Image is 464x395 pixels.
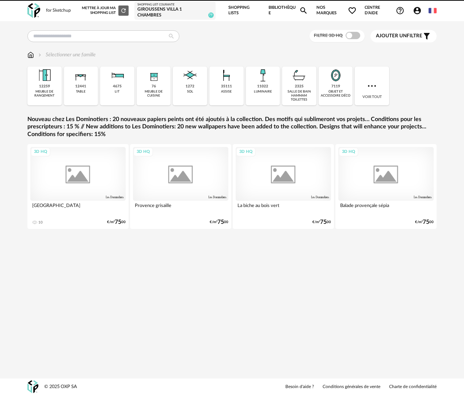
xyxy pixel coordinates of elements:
[320,220,327,225] span: 75
[376,33,407,38] span: Ajouter un
[72,67,90,84] img: Table.png
[218,67,235,84] img: Assise.png
[233,144,334,229] a: 3D HQ La biche au bois vert €/m²7500
[285,384,314,390] a: Besoin d'aide ?
[36,67,53,84] img: Meuble%20de%20rangement.png
[44,384,77,390] div: © 2025 OXP SA
[115,220,121,225] span: 75
[37,51,96,59] div: Sélectionner une famille
[30,90,60,98] div: meuble de rangement
[284,90,314,102] div: salle de bain hammam toilettes
[27,144,129,229] a: 3D HQ [GEOGRAPHIC_DATA] 10 €/m²7500
[257,84,268,89] div: 11022
[221,84,232,89] div: 35111
[82,5,129,16] div: Mettre à jour ma Shopping List
[429,7,437,15] img: fr
[120,8,127,12] span: Refresh icon
[27,3,40,18] img: OXP
[152,84,156,89] div: 76
[423,220,429,225] span: 75
[323,384,380,390] a: Conditions générales de vente
[27,51,34,59] img: svg+xml;base64,PHN2ZyB3aWR0aD0iMTYiIGhlaWdodD0iMTciIHZpZXdCb3g9IjAgMCAxNiAxNyIgZmlsbD0ibm9uZSIgeG...
[338,201,434,215] div: Balade provençale sépia
[133,201,228,215] div: Provence grisaille
[389,384,437,390] a: Charte de confidentialité
[210,220,228,225] div: €/m² 00
[335,144,437,229] a: 3D HQ Balade provençale sépia €/m²7500
[331,84,340,89] div: 7119
[37,51,43,59] img: svg+xml;base64,PHN2ZyB3aWR0aD0iMTYiIGhlaWdodD0iMTYiIHZpZXdCb3g9IjAgMCAxNiAxNiIgZmlsbD0ibm9uZSIgeG...
[113,84,122,89] div: 4675
[130,144,231,229] a: 3D HQ Provence grisaille €/m²7500
[27,380,38,393] img: OXP
[339,147,358,157] div: 3D HQ
[254,67,271,84] img: Luminaire.png
[38,220,43,225] div: 10
[415,220,434,225] div: €/m² 00
[137,3,213,7] div: Shopping List courante
[137,7,213,18] div: GIROUSSENS VILLA 1 CHAMBRES
[186,84,194,89] div: 1272
[107,220,126,225] div: €/m² 00
[348,6,357,15] span: Heart Outline icon
[413,6,425,15] span: Account Circle icon
[181,67,199,84] img: Sol.png
[396,6,404,15] span: Help Circle Outline icon
[321,90,351,98] div: objet et accessoire déco
[312,220,331,225] div: €/m² 00
[208,12,214,18] span: 79
[31,147,50,157] div: 3D HQ
[39,84,50,89] div: 12259
[30,201,126,215] div: [GEOGRAPHIC_DATA]
[376,33,422,39] span: filtre
[327,67,345,84] img: Miroir.png
[145,67,163,84] img: Rangement.png
[27,116,437,138] a: Nouveau chez Les Dominotiers : 20 nouveaux papiers peints ont été ajoutés à la collection. Des mo...
[187,90,193,94] div: sol
[299,6,308,15] span: Magnify icon
[115,90,119,94] div: lit
[365,5,404,16] span: Centre d'aideHelp Circle Outline icon
[366,80,378,92] img: more.7b13dc1.svg
[133,147,153,157] div: 3D HQ
[46,8,71,14] div: for Sketchup
[109,67,126,84] img: Literie.png
[139,90,169,98] div: meuble de cuisine
[370,30,437,42] button: Ajouter unfiltre Filter icon
[422,32,431,41] span: Filter icon
[295,84,304,89] div: 2325
[75,84,86,89] div: 12441
[236,147,256,157] div: 3D HQ
[314,33,343,38] span: Filtre 3D HQ
[355,67,389,105] div: Voir tout
[137,3,213,18] a: Shopping List courante GIROUSSENS VILLA 1 CHAMBRES 79
[254,90,272,94] div: luminaire
[217,220,224,225] span: 75
[76,90,85,94] div: table
[290,67,308,84] img: Salle%20de%20bain.png
[413,6,422,15] span: Account Circle icon
[221,90,232,94] div: assise
[236,201,331,215] div: La biche au bois vert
